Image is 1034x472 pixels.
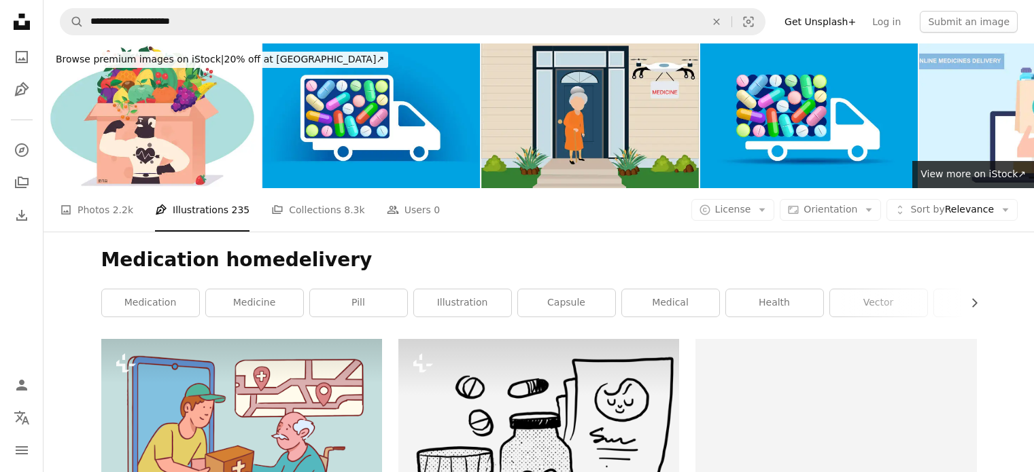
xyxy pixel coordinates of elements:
[344,202,364,217] span: 8.3k
[44,43,396,76] a: Browse premium images on iStock|20% off at [GEOGRAPHIC_DATA]↗
[56,54,224,65] span: Browse premium images on iStock |
[934,289,1031,316] a: drug
[864,11,909,33] a: Log in
[8,43,35,71] a: Photos
[920,168,1026,179] span: View more on iStock ↗
[310,289,407,316] a: pill
[271,188,364,232] a: Collections 8.3k
[8,437,35,464] button: Menu
[206,289,303,316] a: medicine
[920,11,1018,33] button: Submit an image
[60,188,133,232] a: Photos 2.2k
[387,188,441,232] a: Users 0
[61,9,84,35] button: Search Unsplash
[912,161,1034,188] a: View more on iStock↗
[60,8,765,35] form: Find visuals sitewide
[8,76,35,103] a: Illustrations
[101,444,382,456] a: Medicine delivery service helps elderly patient.
[8,169,35,196] a: Collections
[715,204,751,215] span: License
[830,289,927,316] a: vector
[691,199,775,221] button: License
[886,199,1018,221] button: Sort byRelevance
[804,204,857,215] span: Orientation
[910,203,994,217] span: Relevance
[44,43,261,188] img: carton of fruits with healthy senior super hero symbol
[518,289,615,316] a: capsule
[8,404,35,431] button: Language
[8,202,35,229] a: Download History
[780,199,881,221] button: Orientation
[962,289,977,316] button: scroll list to the right
[8,137,35,164] a: Explore
[102,289,199,316] a: medication
[702,9,731,35] button: Clear
[8,371,35,399] a: Log in / Sign up
[434,202,440,217] span: 0
[700,43,918,188] img: White truck icon and various capsules, tablets and pills
[776,11,864,33] a: Get Unsplash+
[732,9,765,35] button: Visual search
[622,289,719,316] a: medical
[726,289,823,316] a: health
[113,202,133,217] span: 2.2k
[910,204,944,215] span: Sort by
[56,54,384,65] span: 20% off at [GEOGRAPHIC_DATA] ↗
[414,289,511,316] a: illustration
[481,43,699,188] img: medical drone carrying medicines for old woman
[101,248,977,272] h1: Medication homedelivery
[262,43,480,188] img: White truck icon and various capsules, tablets and pills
